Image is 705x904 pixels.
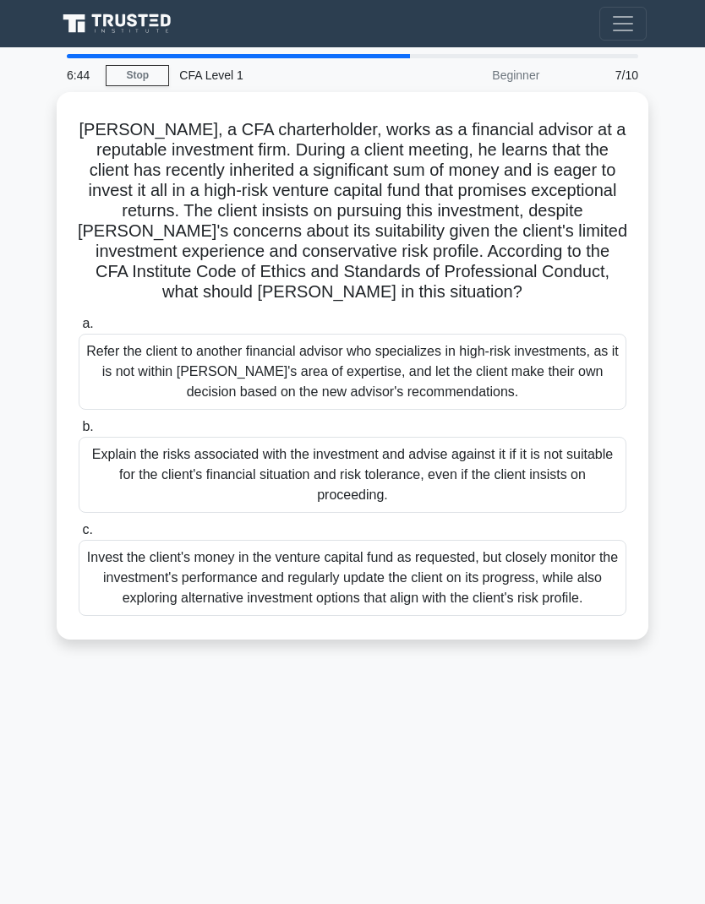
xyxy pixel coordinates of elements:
[77,119,628,303] h5: [PERSON_NAME], a CFA charterholder, works as a financial advisor at a reputable investment firm. ...
[549,58,648,92] div: 7/10
[82,522,92,536] span: c.
[57,58,106,92] div: 6:44
[599,7,647,41] button: Toggle navigation
[79,334,626,410] div: Refer the client to another financial advisor who specializes in high-risk investments, as it is ...
[82,419,93,433] span: b.
[402,58,549,92] div: Beginner
[79,437,626,513] div: Explain the risks associated with the investment and advise against it if it is not suitable for ...
[106,65,169,86] a: Stop
[82,316,93,330] span: a.
[169,58,402,92] div: CFA Level 1
[79,540,626,616] div: Invest the client's money in the venture capital fund as requested, but closely monitor the inves...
